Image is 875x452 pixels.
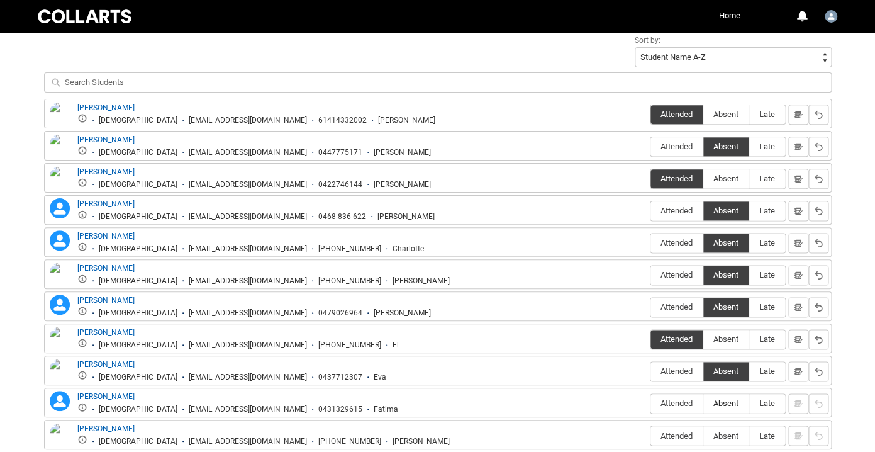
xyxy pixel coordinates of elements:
span: Attended [650,334,703,344]
span: Absent [703,334,749,344]
div: [DEMOGRAPHIC_DATA] [99,116,177,125]
button: Reset [808,297,828,317]
a: Home [716,6,744,25]
div: Fatima [374,405,398,414]
a: [PERSON_NAME] [77,232,135,240]
div: 0431329615 [318,405,362,414]
span: Absent [703,174,749,183]
lightning-icon: Fatoumata Diallo [50,391,70,411]
span: Late [749,110,785,119]
span: Absent [703,142,749,151]
div: [EMAIL_ADDRESS][DOMAIN_NAME] [189,212,307,222]
div: [PERSON_NAME] [393,276,450,286]
span: Absent [703,270,749,280]
div: [PERSON_NAME] [374,180,431,189]
div: [PERSON_NAME] [378,116,435,125]
button: Reset [808,393,828,414]
span: Attended [650,206,703,215]
div: [EMAIL_ADDRESS][DOMAIN_NAME] [189,148,307,157]
button: Reset [808,233,828,253]
div: [PERSON_NAME] [377,212,435,222]
div: [DEMOGRAPHIC_DATA] [99,212,177,222]
div: [EMAIL_ADDRESS][DOMAIN_NAME] [189,308,307,318]
button: Notes [788,233,808,253]
button: Notes [788,169,808,189]
div: 0422746144 [318,180,362,189]
div: [DEMOGRAPHIC_DATA] [99,405,177,414]
a: [PERSON_NAME] [77,200,135,208]
span: Attended [650,110,703,119]
span: Absent [703,366,749,376]
a: [PERSON_NAME] [77,103,135,112]
span: Late [749,431,785,440]
a: [PERSON_NAME] [77,360,135,369]
div: [PERSON_NAME] [393,437,450,446]
button: Notes [788,297,808,317]
div: [EMAIL_ADDRESS][DOMAIN_NAME] [189,244,307,254]
button: Notes [788,361,808,381]
img: Ellen Jenkin [50,327,70,354]
input: Search Students [44,72,832,93]
span: Late [749,206,785,215]
span: Late [749,270,785,280]
button: Reset [808,426,828,446]
lightning-icon: Daniel Johnson [50,295,70,315]
img: Bridget Hoskin [50,134,70,162]
div: 61414332002 [318,116,367,125]
button: Reset [808,105,828,125]
div: 0468 836 622 [318,212,366,222]
button: Reset [808,137,828,157]
a: [PERSON_NAME] [77,328,135,337]
span: Absent [703,238,749,247]
span: Attended [650,142,703,151]
button: User Profile Mark.Egan [822,5,840,25]
button: Notes [788,329,808,349]
div: [PHONE_NUMBER] [318,437,381,446]
div: [DEMOGRAPHIC_DATA] [99,244,177,254]
button: Reset [808,265,828,285]
div: [PHONE_NUMBER] [318,244,381,254]
div: El [393,341,399,350]
a: [PERSON_NAME] [77,392,135,401]
div: [PERSON_NAME] [374,148,431,157]
div: 0479026964 [318,308,362,318]
span: Sort by: [635,36,660,45]
a: [PERSON_NAME] [77,296,135,305]
img: Alexander Kalotihos [50,102,70,130]
span: Late [749,142,785,151]
img: Eva Costello [50,359,70,387]
a: [PERSON_NAME] [77,135,135,144]
div: [EMAIL_ADDRESS][DOMAIN_NAME] [189,116,307,125]
div: 0447775171 [318,148,362,157]
div: Charlotte [393,244,424,254]
button: Notes [788,265,808,285]
button: Reset [808,201,828,221]
span: Late [749,302,785,312]
button: Reset [808,329,828,349]
div: [EMAIL_ADDRESS][DOMAIN_NAME] [189,405,307,414]
span: Attended [650,238,703,247]
div: [DEMOGRAPHIC_DATA] [99,148,177,157]
div: [EMAIL_ADDRESS][DOMAIN_NAME] [189,180,307,189]
div: [DEMOGRAPHIC_DATA] [99,437,177,446]
div: [PHONE_NUMBER] [318,276,381,286]
button: Notes [788,137,808,157]
span: Attended [650,302,703,312]
div: [PHONE_NUMBER] [318,341,381,350]
span: Late [749,398,785,408]
span: Late [749,334,785,344]
img: Hannah Villante [50,423,70,451]
span: Absent [703,206,749,215]
span: Late [749,238,785,247]
span: Absent [703,110,749,119]
div: [EMAIL_ADDRESS][DOMAIN_NAME] [189,373,307,382]
span: Late [749,366,785,376]
button: Notes [788,201,808,221]
span: Attended [650,174,703,183]
span: Absent [703,398,749,408]
div: [EMAIL_ADDRESS][DOMAIN_NAME] [189,341,307,350]
button: Reset [808,169,828,189]
span: Absent [703,302,749,312]
div: [DEMOGRAPHIC_DATA] [99,373,177,382]
div: [DEMOGRAPHIC_DATA] [99,180,177,189]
